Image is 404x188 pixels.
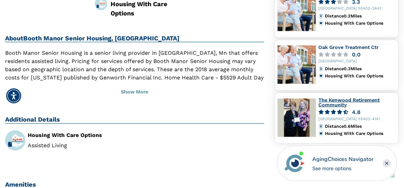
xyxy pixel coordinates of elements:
[28,133,129,138] div: Housing With Care Options
[6,88,21,103] div: Accessibility Menu
[319,66,324,71] img: distance.svg
[312,155,374,163] div: AgingChoices Navigator
[319,21,324,26] img: primary.svg
[28,143,129,148] li: Assisted Living
[325,66,396,71] div: Distance 0.3 Miles
[5,85,264,100] button: Show More
[352,52,361,57] div: 0.0
[383,159,391,167] div: Close
[325,124,396,129] div: Distance 0.6 Miles
[319,74,324,78] img: primary.svg
[319,110,396,115] a: 4.8
[312,165,374,172] div: See more options
[5,35,264,43] h2: About Booth Manor Senior Housing, [GEOGRAPHIC_DATA]
[319,59,396,64] div: [GEOGRAPHIC_DATA]
[325,131,396,136] div: Housing With Care Options
[352,110,361,115] div: 4.8
[319,52,396,57] a: 0.0
[319,124,324,129] img: distance.svg
[325,74,396,78] div: Housing With Care Options
[319,131,324,136] img: primary.svg
[319,7,396,11] div: [GEOGRAPHIC_DATA] 55403-3642
[319,117,396,122] div: [GEOGRAPHIC_DATA] 55403-4141
[319,45,379,50] a: Oak Grove Treatment Ctr
[5,116,264,124] h2: Additional Details
[283,152,306,175] img: avatar
[5,49,264,106] p: Booth Manor Senior Housing is a senior living provider in [GEOGRAPHIC_DATA], Mn that offers resid...
[325,21,396,26] div: Housing With Care Options
[319,14,324,18] img: distance.svg
[319,97,380,108] a: The Kenwood Retirement Community
[325,14,396,18] div: Distance 0.2 Miles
